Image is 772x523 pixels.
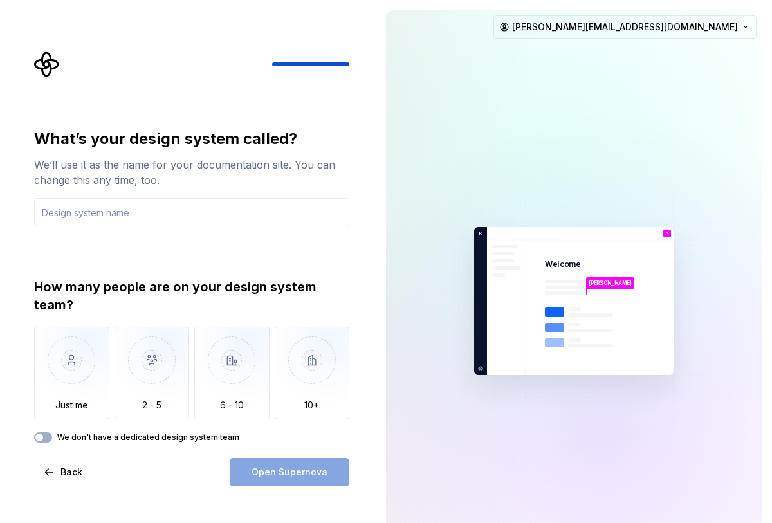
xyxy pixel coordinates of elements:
[60,466,82,479] span: Back
[477,230,482,237] p: K
[34,278,349,314] div: How many people are on your design system team?
[34,157,349,188] div: We’ll use it as the name for your documentation site. You can change this any time, too.
[34,198,349,226] input: Design system name
[545,259,580,270] p: Welcome
[34,129,349,149] div: What’s your design system called?
[512,21,738,33] span: [PERSON_NAME][EMAIL_ADDRESS][DOMAIN_NAME]
[493,15,757,39] button: [PERSON_NAME][EMAIL_ADDRESS][DOMAIN_NAME]
[666,232,668,235] p: P
[34,458,93,486] button: Back
[589,279,632,287] p: [PERSON_NAME]
[34,51,60,77] svg: Supernova Logo
[57,432,239,443] label: We don't have a dedicated design system team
